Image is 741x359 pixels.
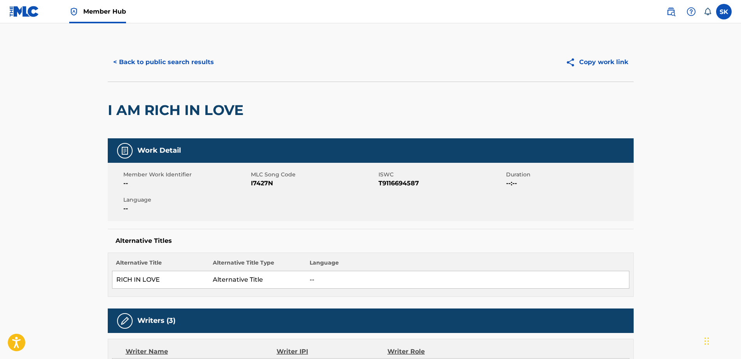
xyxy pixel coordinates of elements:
img: Top Rightsholder [69,7,79,16]
div: Help [683,4,699,19]
div: Notifications [704,8,711,16]
img: search [666,7,676,16]
iframe: Chat Widget [702,322,741,359]
span: -- [123,179,249,188]
img: Work Detail [120,146,130,155]
td: Alternative Title [209,271,306,289]
td: RICH IN LOVE [112,271,209,289]
span: Duration [506,171,632,179]
h2: I AM RICH IN LOVE [108,101,247,119]
span: -- [123,204,249,213]
div: User Menu [716,4,732,19]
span: T9116694587 [378,179,504,188]
span: --:-- [506,179,632,188]
img: Writers [120,316,130,326]
div: Writer IPI [277,347,387,356]
span: ISWC [378,171,504,179]
img: Copy work link [566,58,579,67]
span: Member Work Identifier [123,171,249,179]
h5: Alternative Titles [116,237,626,245]
th: Language [306,259,629,271]
iframe: Resource Center [719,237,741,300]
div: Writer Name [126,347,277,356]
span: Language [123,196,249,204]
button: < Back to public search results [108,52,219,72]
div: Drag [704,329,709,353]
th: Alternative Title [112,259,209,271]
th: Alternative Title Type [209,259,306,271]
h5: Work Detail [137,146,181,155]
a: Public Search [663,4,679,19]
span: I7427N [251,179,377,188]
div: Writer Role [387,347,488,356]
td: -- [306,271,629,289]
h5: Writers (3) [137,316,175,325]
span: MLC Song Code [251,171,377,179]
img: help [687,7,696,16]
img: MLC Logo [9,6,39,17]
button: Copy work link [560,52,634,72]
span: Member Hub [83,7,126,16]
